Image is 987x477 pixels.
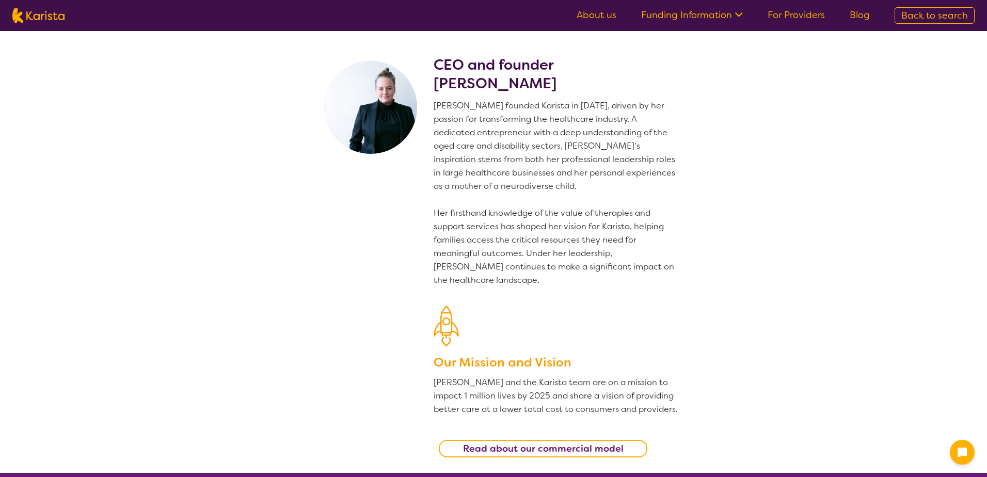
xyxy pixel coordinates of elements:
a: For Providers [768,9,825,21]
a: Back to search [895,7,975,24]
img: Karista logo [12,8,65,23]
h2: CEO and founder [PERSON_NAME] [434,56,679,93]
img: Our Mission [434,306,459,346]
a: Blog [850,9,870,21]
h3: Our Mission and Vision [434,353,679,372]
a: Funding Information [641,9,743,21]
p: [PERSON_NAME] and the Karista team are on a mission to impact 1 million lives by 2025 and share a... [434,376,679,416]
p: [PERSON_NAME] founded Karista in [DATE], driven by her passion for transforming the healthcare in... [434,99,679,287]
b: Read about our commercial model [463,442,624,455]
a: About us [577,9,616,21]
span: Back to search [901,9,968,22]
